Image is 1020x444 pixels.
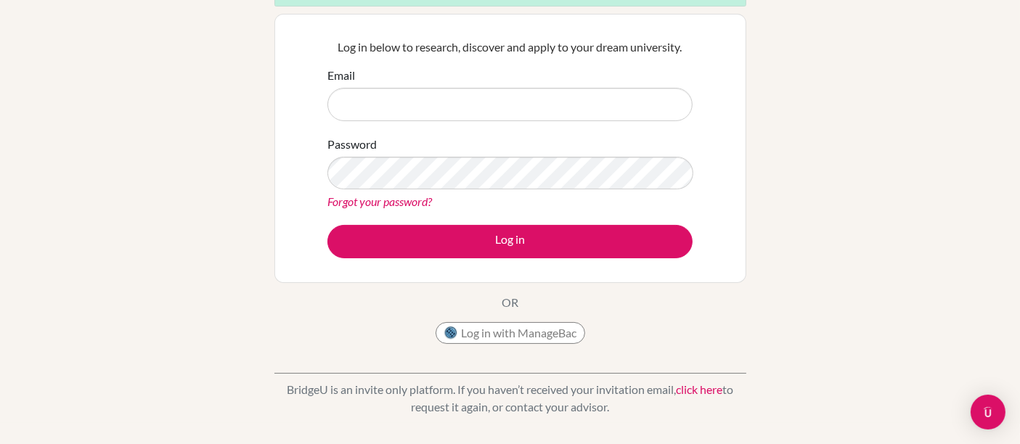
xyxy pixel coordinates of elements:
[676,382,722,396] a: click here
[327,194,432,208] a: Forgot your password?
[327,38,693,56] p: Log in below to research, discover and apply to your dream university.
[971,395,1005,429] div: Open Intercom Messenger
[327,67,355,84] label: Email
[327,225,693,258] button: Log in
[502,294,518,311] p: OR
[436,322,585,344] button: Log in with ManageBac
[274,381,746,416] p: BridgeU is an invite only platform. If you haven’t received your invitation email, to request it ...
[327,136,377,153] label: Password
